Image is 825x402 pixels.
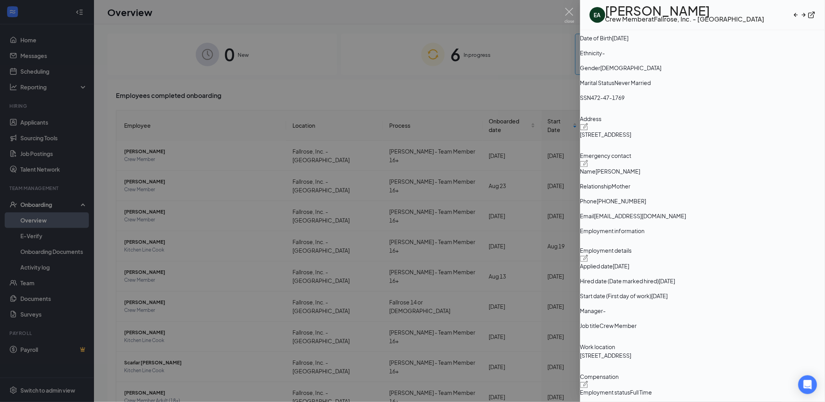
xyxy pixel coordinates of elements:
span: Start date (First day of work) [580,292,652,300]
span: 472-47-1769 [591,93,625,102]
svg: ExternalLink [808,11,816,19]
span: Applied date [580,262,613,270]
span: Full Time [630,388,652,397]
div: EA [594,11,601,19]
h1: [PERSON_NAME] [605,6,765,15]
span: Date of Birth [580,34,612,42]
span: Work location [580,342,825,351]
div: Open Intercom Messenger [798,375,817,394]
span: SSN [580,93,591,102]
span: Email [580,212,594,220]
div: Crew Member at Fallrose, Inc. - [GEOGRAPHIC_DATA] [605,15,765,24]
span: Gender [580,63,601,72]
span: Phone [580,197,597,205]
span: Relationship [580,182,612,190]
span: Crew Member [600,321,637,330]
span: [STREET_ADDRESS] [580,351,632,360]
svg: ArrowRight [800,11,808,19]
span: Employment details [580,246,825,255]
span: Employment status [580,388,630,397]
span: Address [580,114,825,123]
span: Job title [580,321,600,330]
span: [DATE] [612,34,629,42]
span: [DATE] [613,262,630,270]
svg: ArrowLeftNew [792,11,800,19]
span: Mother [612,182,631,190]
span: - [603,49,605,57]
span: [DEMOGRAPHIC_DATA] [601,63,662,72]
span: Hired date (Date marked hired) [580,277,659,285]
span: Manager [580,306,603,315]
span: [STREET_ADDRESS] [580,130,632,139]
span: Employment information [580,226,825,235]
span: Never Married [615,78,651,87]
span: Ethnicity [580,49,603,57]
span: [DATE] [652,292,668,300]
span: Compensation [580,372,825,381]
span: [EMAIL_ADDRESS][DOMAIN_NAME] [594,212,686,220]
span: - [603,306,606,315]
span: Marital Status [580,78,615,87]
span: [PHONE_NUMBER] [597,197,646,205]
span: Emergency contact [580,151,825,160]
span: Name [580,167,596,176]
span: [PERSON_NAME] [596,167,641,176]
span: [DATE] [659,277,675,285]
